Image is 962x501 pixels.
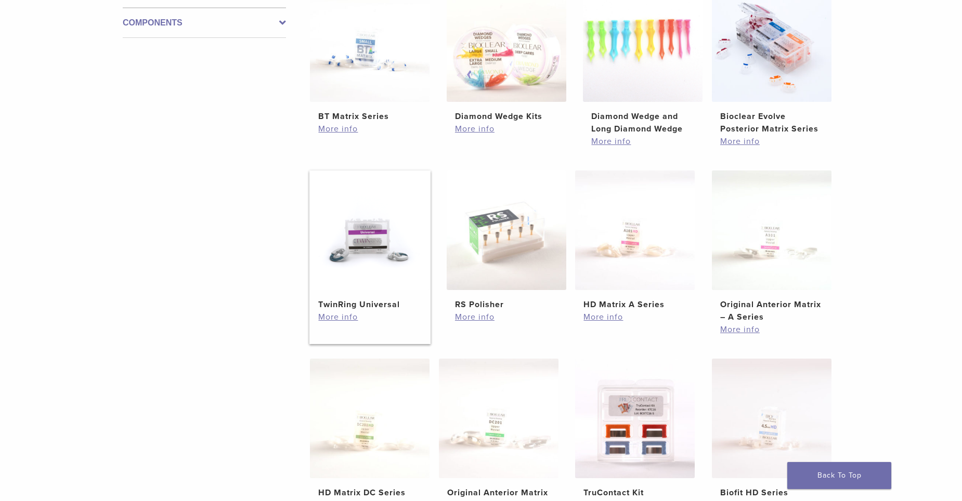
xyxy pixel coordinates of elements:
[720,298,823,323] h2: Original Anterior Matrix – A Series
[591,135,694,148] a: More info
[711,170,833,323] a: Original Anterior Matrix - A SeriesOriginal Anterior Matrix – A Series
[318,298,421,311] h2: TwinRing Universal
[575,170,696,311] a: HD Matrix A SeriesHD Matrix A Series
[309,170,431,311] a: TwinRing UniversalTwinRing Universal
[720,135,823,148] a: More info
[575,359,696,499] a: TruContact KitTruContact Kit
[583,311,686,323] a: More info
[447,170,566,290] img: RS Polisher
[591,110,694,135] h2: Diamond Wedge and Long Diamond Wedge
[720,486,823,499] h2: Biofit HD Series
[310,359,430,478] img: HD Matrix DC Series
[318,311,421,323] a: More info
[318,123,421,135] a: More info
[309,359,431,499] a: HD Matrix DC SeriesHD Matrix DC Series
[720,323,823,336] a: More info
[712,359,831,478] img: Biofit HD Series
[455,311,558,323] a: More info
[318,110,421,123] h2: BT Matrix Series
[455,123,558,135] a: More info
[711,359,833,499] a: Biofit HD SeriesBiofit HD Series
[318,486,421,499] h2: HD Matrix DC Series
[583,298,686,311] h2: HD Matrix A Series
[310,170,430,290] img: TwinRing Universal
[446,170,567,311] a: RS PolisherRS Polisher
[720,110,823,135] h2: Bioclear Evolve Posterior Matrix Series
[575,170,695,290] img: HD Matrix A Series
[787,462,891,489] a: Back To Top
[712,170,831,290] img: Original Anterior Matrix - A Series
[575,359,695,478] img: TruContact Kit
[583,486,686,499] h2: TruContact Kit
[455,298,558,311] h2: RS Polisher
[455,110,558,123] h2: Diamond Wedge Kits
[439,359,558,478] img: Original Anterior Matrix - DC Series
[123,17,286,29] label: Components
